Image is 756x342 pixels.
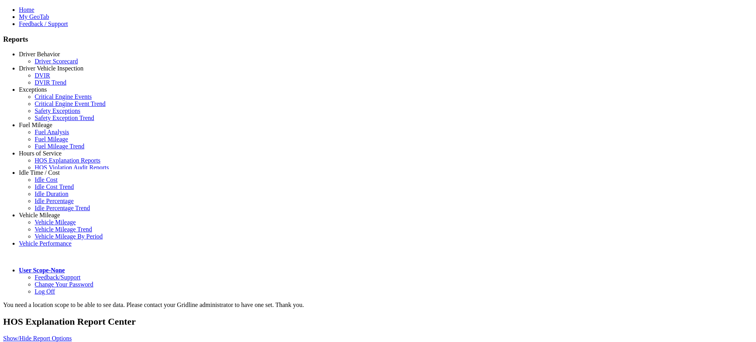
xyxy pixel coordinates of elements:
[35,164,109,171] a: HOS Violation Audit Reports
[19,65,83,72] a: Driver Vehicle Inspection
[35,136,68,142] a: Fuel Mileage
[19,122,52,128] a: Fuel Mileage
[35,143,84,150] a: Fuel Mileage Trend
[19,86,47,93] a: Exceptions
[35,205,90,211] a: Idle Percentage Trend
[19,267,65,274] a: User Scope-None
[3,316,753,327] h2: HOS Explanation Report Center
[35,183,74,190] a: Idle Cost Trend
[3,301,753,309] div: You need a location scope to be able to see data. Please contact your Gridline administrator to h...
[3,35,753,44] h3: Reports
[35,226,92,233] a: Vehicle Mileage Trend
[35,72,50,79] a: DVIR
[35,288,55,295] a: Log Off
[19,20,68,27] a: Feedback / Support
[35,100,106,107] a: Critical Engine Event Trend
[35,157,100,164] a: HOS Explanation Reports
[35,115,94,121] a: Safety Exception Trend
[35,190,69,197] a: Idle Duration
[19,51,60,57] a: Driver Behavior
[19,13,49,20] a: My GeoTab
[35,233,103,240] a: Vehicle Mileage By Period
[19,240,72,247] a: Vehicle Performance
[35,58,78,65] a: Driver Scorecard
[35,93,92,100] a: Critical Engine Events
[35,129,69,135] a: Fuel Analysis
[35,198,74,204] a: Idle Percentage
[35,176,57,183] a: Idle Cost
[19,6,34,13] a: Home
[19,150,61,157] a: Hours of Service
[19,212,60,218] a: Vehicle Mileage
[35,219,76,226] a: Vehicle Mileage
[35,281,93,288] a: Change Your Password
[35,79,66,86] a: DVIR Trend
[35,107,80,114] a: Safety Exceptions
[19,169,60,176] a: Idle Time / Cost
[3,335,72,342] a: Show/Hide Report Options
[35,274,80,281] a: Feedback/Support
